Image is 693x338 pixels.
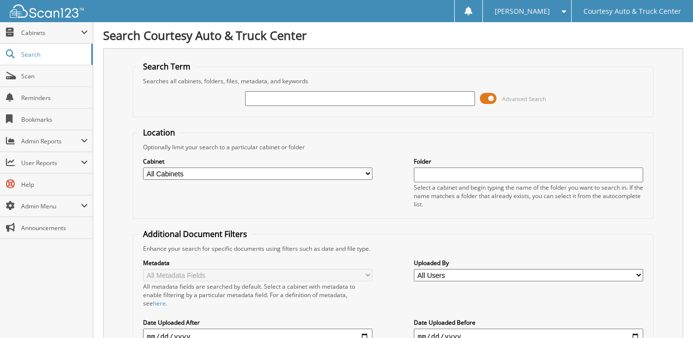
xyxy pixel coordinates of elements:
[21,94,88,102] span: Reminders
[153,299,166,307] a: here
[644,291,693,338] iframe: Chat Widget
[138,127,180,138] legend: Location
[143,318,372,327] label: Date Uploaded After
[21,224,88,232] span: Announcements
[21,29,81,37] span: Cabinets
[103,27,683,43] h1: Search Courtesy Auto & Truck Center
[138,143,648,151] div: Optionally limit your search to a particular cabinet or folder
[138,244,648,253] div: Enhance your search for specific documents using filters such as date and file type.
[414,259,643,267] label: Uploaded By
[502,95,546,102] span: Advanced Search
[584,8,681,14] span: Courtesy Auto & Truck Center
[21,137,81,145] span: Admin Reports
[414,157,643,166] label: Folder
[21,159,81,167] span: User Reports
[138,77,648,85] div: Searches all cabinets, folders, files, metadata, and keywords
[10,4,84,18] img: scan123-logo-white.svg
[21,50,86,59] span: Search
[143,282,372,307] div: All metadata fields are searched by default. Select a cabinet with metadata to enable filtering b...
[143,157,372,166] label: Cabinet
[21,180,88,189] span: Help
[414,183,643,208] div: Select a cabinet and begin typing the name of the folder you want to search in. If the name match...
[143,259,372,267] label: Metadata
[495,8,550,14] span: [PERSON_NAME]
[21,202,81,210] span: Admin Menu
[21,115,88,124] span: Bookmarks
[414,318,643,327] label: Date Uploaded Before
[138,229,252,239] legend: Additional Document Filters
[21,72,88,80] span: Scan
[138,61,195,72] legend: Search Term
